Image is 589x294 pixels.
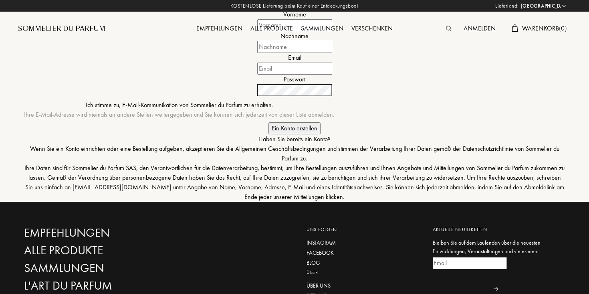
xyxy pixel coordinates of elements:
a: Haben Sie bereits ein Konto? [24,134,565,144]
a: Empfehlungen [192,24,246,32]
a: Sammlungen [24,261,196,275]
img: valide.svg [292,99,297,103]
div: Ihre E-Mail-Adresse wird niemals an andere Stellen weitergegeben und Sie können sich jederzeit vo... [24,110,335,120]
a: Über uns [307,282,421,290]
div: Bleiben Sie auf dem Laufenden über die neuesten Entwicklungen, Veranstaltungen und vieles mehr. [433,239,559,255]
a: Empfehlungen [24,226,196,240]
input: Ein Konto erstellen [268,122,321,134]
span: Warenkorb ( 0 ) [522,24,567,32]
div: Passwort [24,75,565,84]
a: L'Art du Parfum [24,279,196,293]
img: news_send.svg [493,287,498,291]
div: Über [307,269,421,276]
a: Sammlungen [297,24,347,32]
div: Wenn Sie ein Konto einrichten oder eine Bestellung aufgeben, akzeptieren Sie die Allgemeinen Gesc... [24,144,565,202]
a: Alle Produkte [246,24,297,32]
a: Verschenken [347,24,397,32]
a: Sommelier du Parfum [18,24,105,34]
div: Aktuelle Neuigkeiten [433,226,559,233]
a: Facebook [307,249,421,257]
span: Lieferland: [495,2,519,10]
img: search_icn.svg [446,26,452,31]
div: Email [24,53,565,63]
div: Empfehlungen [192,24,246,34]
a: Instagram [307,239,421,247]
input: Email [257,63,332,75]
a: Anmelden [460,24,500,32]
div: Sammlungen [297,24,347,34]
input: Email [433,257,507,269]
div: Verschenken [347,24,397,34]
input: Nachname [257,41,332,53]
div: Anmelden [460,24,500,34]
a: Blog [307,259,421,267]
a: Alle Produkte [24,243,196,258]
div: Uns folgen [307,226,421,233]
div: Ich stimme zu, E-Mail-Kommunikation von Sommelier du Parfum zu erhalten. [24,100,335,110]
div: Alle Produkte [246,24,297,34]
img: cart.svg [512,24,518,32]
